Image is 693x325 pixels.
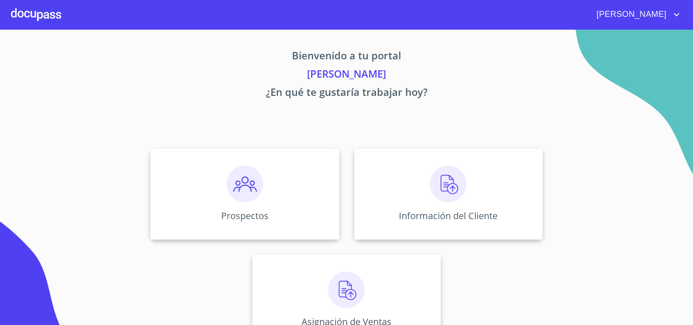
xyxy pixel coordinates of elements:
[328,272,365,308] img: carga.png
[590,7,682,22] button: account of current user
[227,166,263,202] img: prospectos.png
[590,7,671,22] span: [PERSON_NAME]
[65,66,628,84] p: [PERSON_NAME]
[221,210,269,222] p: Prospectos
[65,84,628,103] p: ¿En qué te gustaría trabajar hoy?
[430,166,466,202] img: carga.png
[65,48,628,66] p: Bienvenido a tu portal
[399,210,497,222] p: Información del Cliente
